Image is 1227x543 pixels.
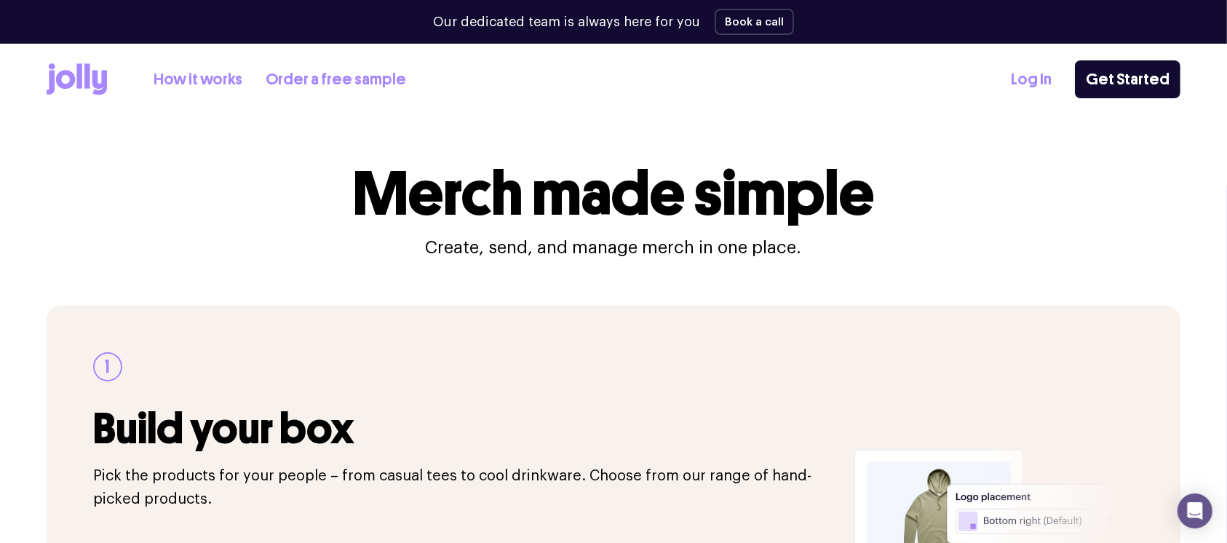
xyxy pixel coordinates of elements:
p: Pick the products for your people – from casual tees to cool drinkware. Choose from our range of ... [93,464,837,511]
a: Log In [1011,68,1052,92]
p: Our dedicated team is always here for you [433,12,700,32]
a: Order a free sample [266,68,406,92]
a: How it works [154,68,242,92]
button: Book a call [715,9,794,35]
h3: Build your box [93,405,837,453]
div: Open Intercom Messenger [1178,494,1212,528]
h1: Merch made simple [353,163,874,224]
div: 1 [93,352,122,381]
p: Create, send, and manage merch in one place. [426,236,802,259]
a: Get Started [1075,60,1180,98]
